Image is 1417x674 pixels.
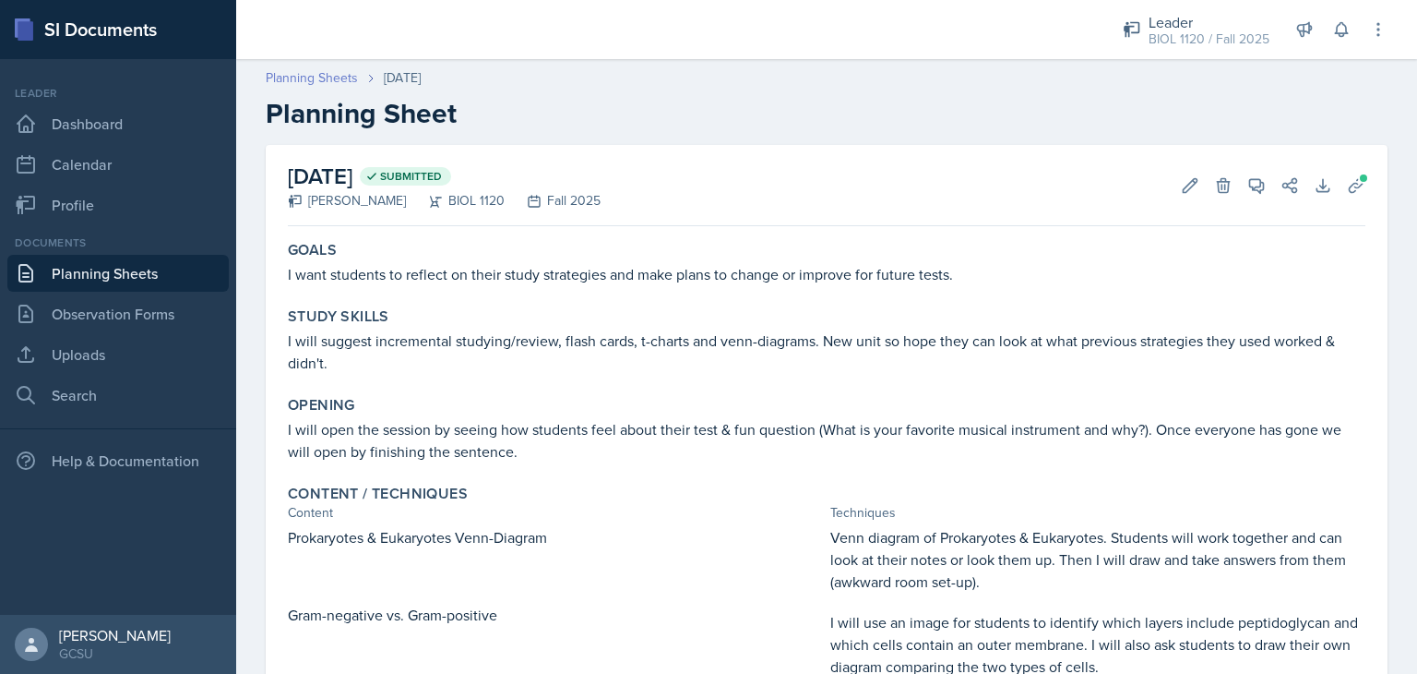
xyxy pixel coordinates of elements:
[830,503,1365,523] div: Techniques
[59,626,171,644] div: [PERSON_NAME]
[7,377,229,414] a: Search
[288,503,823,523] div: Content
[288,191,406,211] div: [PERSON_NAME]
[7,442,229,479] div: Help & Documentation
[7,336,229,373] a: Uploads
[380,169,442,184] span: Submitted
[830,526,1365,593] p: Venn diagram of Prokaryotes & Eukaryotes. Students will work together and can look at their notes...
[7,235,229,251] div: Documents
[288,418,1365,463] p: I will open the session by seeing how students feel about their test & fun question (What is your...
[288,263,1365,285] p: I want students to reflect on their study strategies and make plans to change or improve for futu...
[7,187,229,223] a: Profile
[288,604,823,626] p: Gram-negative vs. Gram-positive
[1149,11,1269,33] div: Leader
[288,330,1365,374] p: I will suggest incremental studying/review, flash cards, t-charts and venn-diagrams. New unit so ...
[7,255,229,292] a: Planning Sheets
[288,160,601,193] h2: [DATE]
[288,396,355,415] label: Opening
[288,307,389,326] label: Study Skills
[59,644,171,663] div: GCSU
[266,68,358,88] a: Planning Sheets
[7,295,229,332] a: Observation Forms
[384,68,421,88] div: [DATE]
[288,526,823,548] p: Prokaryotes & Eukaryotes Venn-Diagram
[288,241,337,259] label: Goals
[7,85,229,102] div: Leader
[7,105,229,142] a: Dashboard
[266,97,1387,130] h2: Planning Sheet
[7,146,229,183] a: Calendar
[288,485,468,503] label: Content / Techniques
[406,191,505,211] div: BIOL 1120
[1149,30,1269,49] div: BIOL 1120 / Fall 2025
[505,191,601,211] div: Fall 2025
